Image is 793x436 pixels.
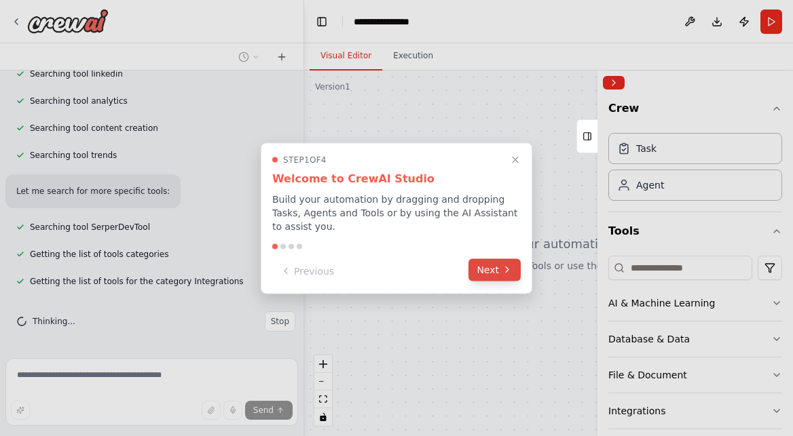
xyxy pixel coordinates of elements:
button: Hide left sidebar [312,12,331,31]
p: Build your automation by dragging and dropping Tasks, Agents and Tools or by using the AI Assista... [272,192,521,233]
button: Previous [272,260,342,282]
button: Close walkthrough [507,151,523,167]
button: Next [468,258,521,281]
h3: Welcome to CrewAI Studio [272,170,521,186]
span: Step 1 of 4 [283,154,327,165]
